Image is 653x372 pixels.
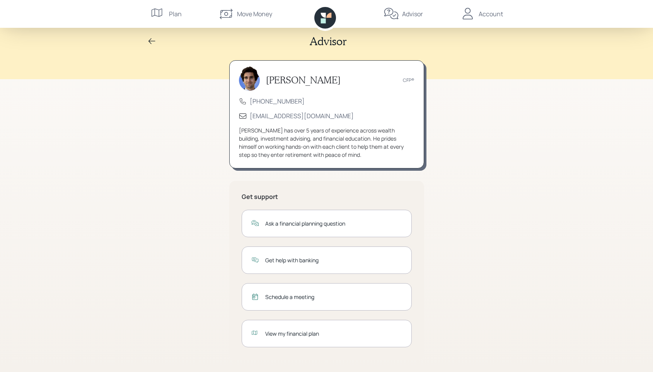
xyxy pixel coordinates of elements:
div: Ask a financial planning question [265,219,402,228]
div: Plan [169,9,182,19]
h5: Get support [242,193,412,200]
div: CFP® [403,77,414,84]
a: [EMAIL_ADDRESS][DOMAIN_NAME] [250,112,354,120]
div: Account [479,9,503,19]
div: View my financial plan [265,330,402,338]
div: Move Money [237,9,272,19]
img: harrison-schaefer-headshot-2.png [239,66,260,91]
div: [PERSON_NAME] has over 5 years of experience across wealth building, investment advising, and fin... [239,126,414,159]
a: [PHONE_NUMBER] [250,97,305,105]
div: Schedule a meeting [265,293,402,301]
div: Get help with banking [265,256,402,264]
div: Advisor [402,9,423,19]
h3: [PERSON_NAME] [266,75,341,86]
h2: Advisor [310,35,347,48]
